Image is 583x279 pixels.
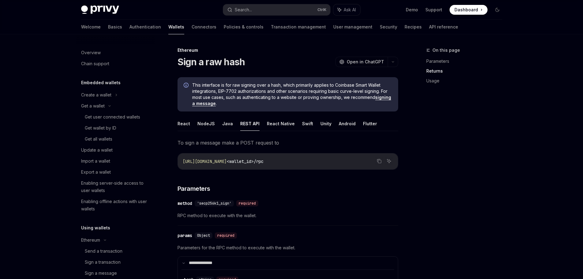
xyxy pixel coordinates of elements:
div: Search... [235,6,252,13]
div: params [178,232,192,239]
div: Ethereum [81,236,100,244]
button: NodeJS [197,116,215,131]
h1: Sign a raw hash [178,56,245,67]
a: Import a wallet [76,156,155,167]
div: method [178,200,192,206]
a: Chain support [76,58,155,69]
div: Get user connected wallets [85,113,140,121]
svg: Info [184,83,190,89]
a: Update a wallet [76,145,155,156]
span: [URL][DOMAIN_NAME] [183,159,227,164]
span: Open in ChatGPT [347,59,384,65]
div: Create a wallet [81,91,111,99]
div: Sign a message [85,270,117,277]
a: Connectors [192,20,216,34]
a: Welcome [81,20,101,34]
a: Parameters [426,56,507,66]
span: Parameters [178,184,210,193]
a: Demo [406,7,418,13]
div: Chain support [81,60,109,67]
div: Export a wallet [81,168,111,176]
a: Sign a transaction [76,257,155,268]
a: Usage [426,76,507,86]
a: Get user connected wallets [76,111,155,123]
div: Update a wallet [81,146,113,154]
button: Android [339,116,356,131]
a: Dashboard [450,5,488,15]
a: Recipes [405,20,422,34]
a: Export a wallet [76,167,155,178]
a: Authentication [129,20,161,34]
span: To sign a message make a POST request to [178,138,398,147]
button: Swift [302,116,313,131]
div: Sign a transaction [85,258,121,266]
button: Flutter [363,116,377,131]
div: Get all wallets [85,135,112,143]
a: Basics [108,20,122,34]
button: React [178,116,190,131]
a: Returns [426,66,507,76]
h5: Using wallets [81,224,110,232]
span: 'secp256k1_sign' [197,201,231,206]
button: Ask AI [333,4,360,15]
div: Ethereum [178,47,398,53]
img: dark logo [81,6,119,14]
button: Open in ChatGPT [335,57,388,67]
button: Unity [320,116,331,131]
a: Sign a message [76,268,155,279]
a: Transaction management [271,20,326,34]
a: Send a transaction [76,246,155,257]
a: Enabling offline actions with user wallets [76,196,155,214]
span: Dashboard [454,7,478,13]
span: Ctrl K [317,7,327,12]
span: This interface is for raw signing over a hash, which primarily applies to Coinbase Smart Wallet i... [192,82,392,107]
a: User management [333,20,372,34]
a: Support [425,7,442,13]
span: Ask AI [344,7,356,13]
div: Get wallet by ID [85,124,116,132]
a: Get wallet by ID [76,123,155,134]
a: Get all wallets [76,134,155,145]
button: REST API [240,116,260,131]
div: Overview [81,49,101,56]
div: Send a transaction [85,247,122,255]
a: Policies & controls [224,20,263,34]
span: <wallet_id>/rpc [227,159,263,164]
div: required [236,200,258,206]
a: Security [380,20,397,34]
button: React Native [267,116,295,131]
div: Import a wallet [81,157,110,165]
button: Ask AI [385,157,393,165]
div: required [215,232,237,239]
div: Enabling offline actions with user wallets [81,198,151,213]
span: Parameters for the RPC method to execute with the wallet. [178,244,398,251]
a: Enabling server-side access to user wallets [76,178,155,196]
a: Overview [76,47,155,58]
span: Object [197,233,210,238]
div: Enabling server-side access to user wallets [81,179,151,194]
button: Search...CtrlK [223,4,330,15]
span: RPC method to execute with the wallet. [178,212,398,219]
a: API reference [429,20,458,34]
button: Copy the contents from the code block [375,157,383,165]
a: Wallets [168,20,184,34]
button: Java [222,116,233,131]
span: On this page [432,47,460,54]
div: Get a wallet [81,102,105,110]
button: Toggle dark mode [492,5,502,15]
h5: Embedded wallets [81,79,121,86]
